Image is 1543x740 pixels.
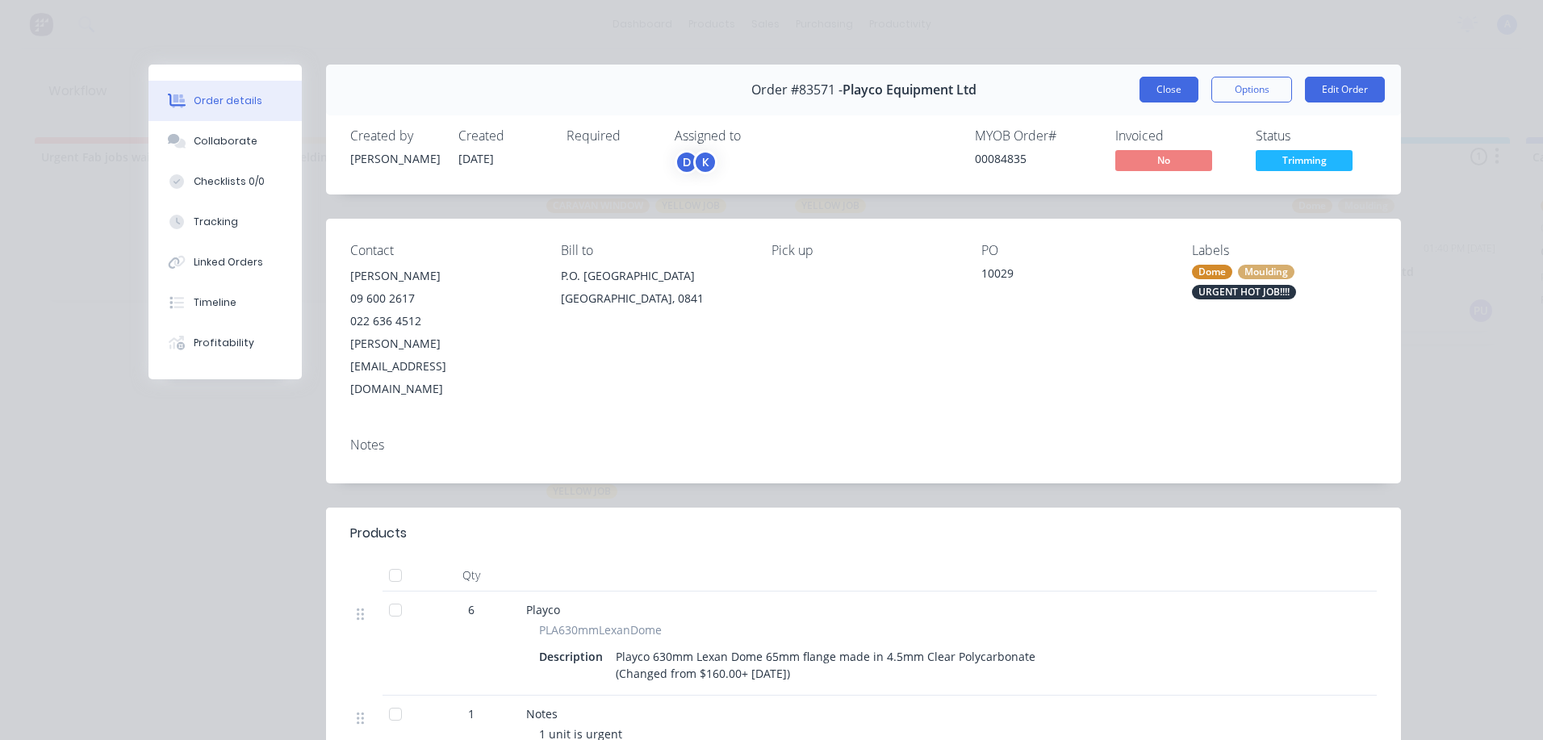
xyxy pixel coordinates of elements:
button: Timeline [148,282,302,323]
div: Qty [423,559,520,592]
button: Checklists 0/0 [148,161,302,202]
div: Dome [1192,265,1232,279]
div: [PERSON_NAME][EMAIL_ADDRESS][DOMAIN_NAME] [350,332,535,400]
div: [PERSON_NAME]09 600 2617022 636 4512[PERSON_NAME][EMAIL_ADDRESS][DOMAIN_NAME] [350,265,535,400]
span: PLA630mmLexanDome [539,621,662,638]
div: D [675,150,699,174]
div: MYOB Order # [975,128,1096,144]
div: Created by [350,128,439,144]
span: Trimming [1256,150,1353,170]
button: Trimming [1256,150,1353,174]
div: Products [350,524,407,543]
div: P.O. [GEOGRAPHIC_DATA][GEOGRAPHIC_DATA], 0841 [561,265,746,316]
div: 09 600 2617 [350,287,535,310]
button: Order details [148,81,302,121]
div: Status [1256,128,1377,144]
button: Close [1139,77,1198,102]
div: Checklists 0/0 [194,174,265,189]
div: Invoiced [1115,128,1236,144]
div: K [693,150,717,174]
button: DK [675,150,717,174]
button: Edit Order [1305,77,1385,102]
div: Contact [350,243,535,258]
span: Notes [526,706,558,721]
div: Assigned to [675,128,836,144]
button: Collaborate [148,121,302,161]
div: Timeline [194,295,236,310]
div: Tracking [194,215,238,229]
div: [PERSON_NAME] [350,150,439,167]
div: Collaborate [194,134,257,148]
div: 10029 [981,265,1166,287]
div: PO [981,243,1166,258]
span: 1 [468,705,475,722]
span: Playco [526,602,560,617]
span: 6 [468,601,475,618]
div: Notes [350,437,1377,453]
span: Playco Equipment Ltd [843,82,976,98]
div: Pick up [771,243,956,258]
div: Profitability [194,336,254,350]
div: URGENT HOT JOB!!!! [1192,285,1296,299]
div: Playco 630mm Lexan Dome 65mm flange made in 4.5mm Clear Polycarbonate (Changed from $160.00+ [DATE]) [609,645,1042,685]
div: 00084835 [975,150,1096,167]
div: Linked Orders [194,255,263,270]
div: Moulding [1238,265,1294,279]
button: Tracking [148,202,302,242]
button: Linked Orders [148,242,302,282]
div: [GEOGRAPHIC_DATA], 0841 [561,287,746,310]
span: No [1115,150,1212,170]
span: Order #83571 - [751,82,843,98]
div: P.O. [GEOGRAPHIC_DATA] [561,265,746,287]
span: [DATE] [458,151,494,166]
button: Profitability [148,323,302,363]
div: Description [539,645,609,668]
div: Created [458,128,547,144]
button: Options [1211,77,1292,102]
div: Required [567,128,655,144]
div: Bill to [561,243,746,258]
div: 022 636 4512 [350,310,535,332]
div: Labels [1192,243,1377,258]
div: Order details [194,94,262,108]
div: [PERSON_NAME] [350,265,535,287]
